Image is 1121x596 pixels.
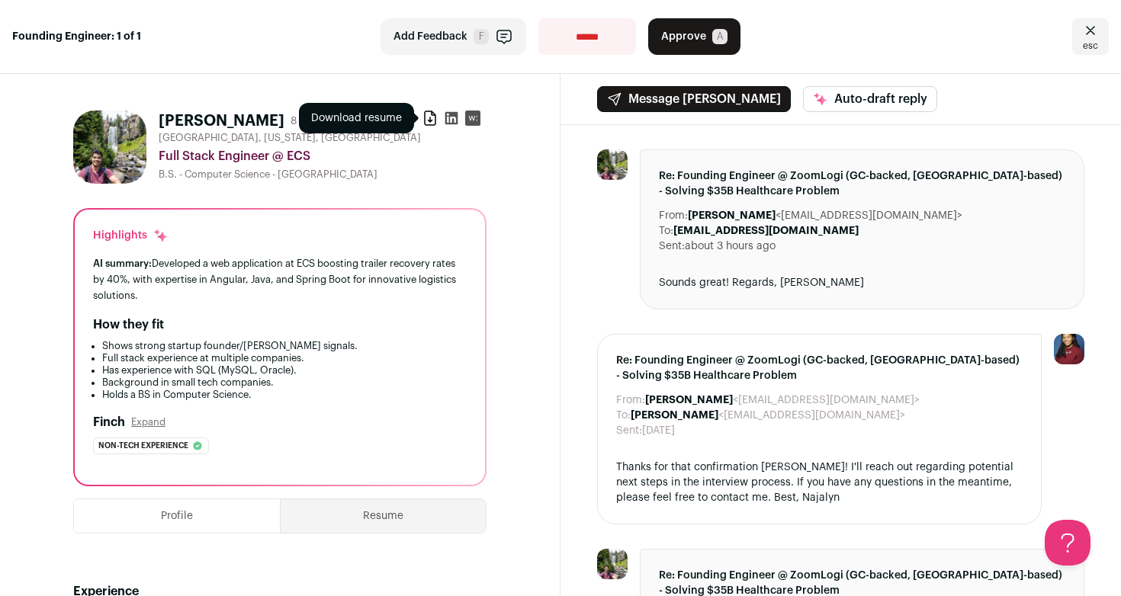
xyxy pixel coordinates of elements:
span: F [474,29,489,44]
img: 10010497-medium_jpg [1054,334,1084,364]
strong: Founding Engineer: 1 of 1 [12,29,141,44]
button: Resume [281,499,486,533]
button: Add Feedback F [381,18,526,55]
button: Auto-draft reply [803,86,937,112]
span: Re: Founding Engineer @ ZoomLogi (GC-backed, [GEOGRAPHIC_DATA]-based) - Solving $35B Healthcare P... [616,353,1023,383]
img: 73ac51397bbf5f4bb90f0f89ea3c8e6b650a73ed88a1a17e7818de2a46569ad2.jpg [597,549,628,579]
span: esc [1083,40,1098,52]
div: Thanks for that confirmation [PERSON_NAME]! I'll reach out regarding potential next steps in the ... [616,460,1023,505]
span: A [712,29,728,44]
span: [GEOGRAPHIC_DATA], [US_STATE], [GEOGRAPHIC_DATA] [159,132,421,144]
dd: <[EMAIL_ADDRESS][DOMAIN_NAME]> [645,393,920,408]
div: B.S. - Computer Science - [GEOGRAPHIC_DATA] [159,168,487,181]
div: Full Stack Engineer @ ECS [159,147,487,165]
dd: [DATE] [642,423,675,438]
b: [PERSON_NAME] [688,210,776,221]
b: [PERSON_NAME] [631,410,718,421]
span: Approve [661,29,706,44]
dd: <[EMAIL_ADDRESS][DOMAIN_NAME]> [688,208,962,223]
span: AI summary: [93,258,152,268]
dt: Sent: [659,239,685,254]
img: 73ac51397bbf5f4bb90f0f89ea3c8e6b650a73ed88a1a17e7818de2a46569ad2.jpg [597,149,628,180]
b: [EMAIL_ADDRESS][DOMAIN_NAME] [673,226,859,236]
li: Has experience with SQL (MySQL, Oracle). [102,364,467,377]
img: 73ac51397bbf5f4bb90f0f89ea3c8e6b650a73ed88a1a17e7818de2a46569ad2.jpg [73,111,146,184]
dt: From: [616,393,645,408]
li: Shows strong startup founder/[PERSON_NAME] signals. [102,340,467,352]
h1: [PERSON_NAME] [159,111,284,132]
div: Download resume [299,103,414,133]
button: Expand [131,416,165,428]
b: [PERSON_NAME] [645,395,733,405]
li: Full stack experience at multiple companies. [102,352,467,364]
li: Background in small tech companies. [102,377,467,389]
div: 8 YOE [291,114,320,129]
li: Holds a BS in Computer Science. [102,389,467,401]
dt: To: [616,408,631,423]
button: Profile [74,499,280,533]
div: Highlights [93,228,169,243]
dd: about 3 hours ago [685,239,776,254]
dt: To: [659,223,673,239]
iframe: Help Scout Beacon - Open [1045,520,1090,566]
span: Add Feedback [393,29,467,44]
dt: Sent: [616,423,642,438]
span: Non-tech experience [98,438,188,453]
h2: Finch [93,413,125,431]
div: Developed a web application at ECS boosting trailer recovery rates by 40%, with expertise in Angu... [93,255,467,303]
h2: How they fit [93,316,164,334]
dt: From: [659,208,688,223]
button: Message [PERSON_NAME] [597,86,791,112]
dd: <[EMAIL_ADDRESS][DOMAIN_NAME]> [631,408,905,423]
div: Sounds great! Regards, [PERSON_NAME] [659,275,1065,290]
span: Re: Founding Engineer @ ZoomLogi (GC-backed, [GEOGRAPHIC_DATA]-based) - Solving $35B Healthcare P... [659,168,1065,199]
a: Close [1072,18,1109,55]
button: Approve A [648,18,740,55]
